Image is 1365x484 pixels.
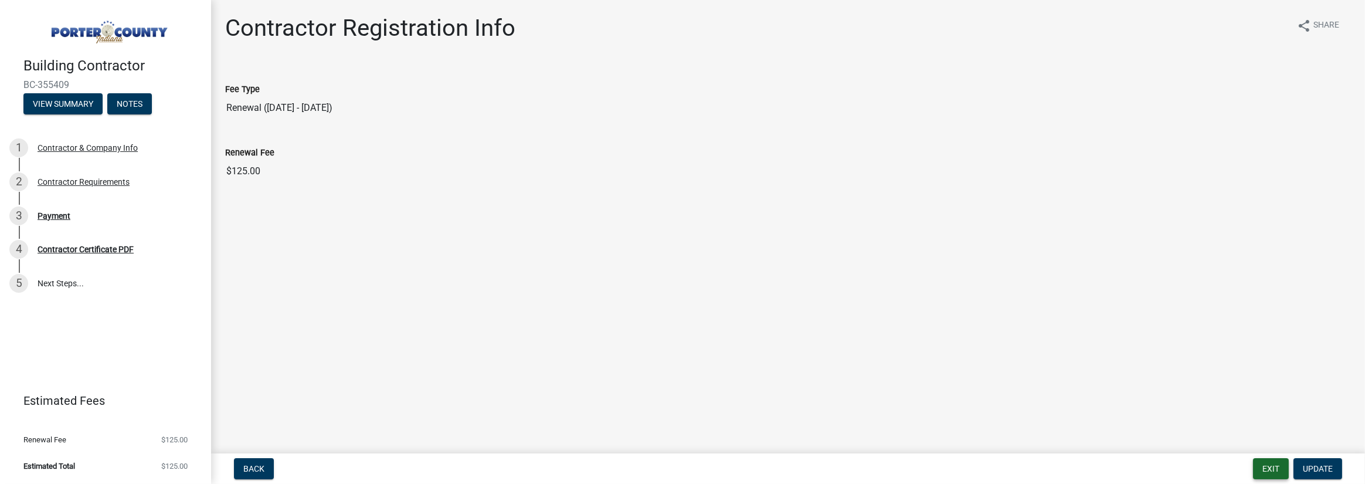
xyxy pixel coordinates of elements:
div: Contractor Requirements [38,178,130,186]
div: 4 [9,240,28,259]
div: Payment [38,212,70,220]
div: 5 [9,274,28,293]
span: Renewal Fee [23,436,66,444]
button: Exit [1253,458,1289,479]
wm-modal-confirm: Notes [107,100,152,109]
i: share [1297,19,1311,33]
span: Update [1303,464,1333,473]
span: BC-355409 [23,79,188,90]
img: Porter County, Indiana [23,12,192,45]
button: Notes [107,93,152,114]
button: Back [234,458,274,479]
label: Fee Type [225,86,260,94]
h1: Contractor Registration Info [225,14,515,42]
button: Update [1293,458,1342,479]
button: shareShare [1288,14,1349,37]
h4: Building Contractor [23,57,202,75]
span: Back [243,464,264,473]
label: Renewal Fee [225,149,274,157]
div: 3 [9,207,28,225]
span: Share [1313,19,1339,33]
span: $125.00 [161,462,188,470]
span: Estimated Total [23,462,75,470]
span: $125.00 [161,436,188,444]
div: 2 [9,172,28,191]
wm-modal-confirm: Summary [23,100,103,109]
button: View Summary [23,93,103,114]
div: Contractor Certificate PDF [38,245,134,253]
a: Estimated Fees [9,389,192,412]
div: 1 [9,138,28,157]
div: Contractor & Company Info [38,144,138,152]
